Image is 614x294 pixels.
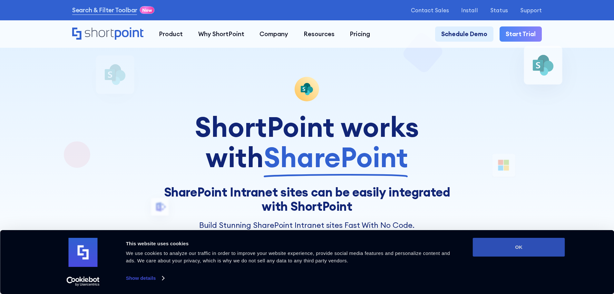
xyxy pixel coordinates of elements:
div: ShortPoint works with [163,112,451,173]
div: Pricing [350,29,370,39]
a: Show details [126,273,164,283]
h2: Build Stunning SharePoint Intranet sites Fast With No Code. [163,219,451,231]
a: Start Trial [500,26,542,42]
a: Status [490,7,508,13]
div: Resources [304,29,335,39]
span: We use cookies to analyze our traffic in order to improve your website experience, provide social... [126,250,450,263]
a: Install [461,7,478,13]
a: Resources [296,26,342,42]
h1: SharePoint Intranet sites can be easily integrated with ShortPoint [163,185,451,213]
span: SharePoint [264,142,408,172]
div: Company [259,29,288,39]
button: OK [473,238,565,257]
a: Product [151,26,190,42]
iframe: Chat Widget [498,219,614,294]
a: Usercentrics Cookiebot - opens in a new window [55,277,111,286]
div: Product [159,29,183,39]
a: Home [72,27,143,41]
a: Company [252,26,296,42]
a: Pricing [342,26,378,42]
a: Why ShortPoint [190,26,252,42]
a: Schedule Demo [435,26,493,42]
a: Contact Sales [411,7,449,13]
a: Support [520,7,542,13]
a: Search & Filter Toolbar [72,5,137,15]
img: logo [69,238,98,267]
div: This website uses cookies [126,240,458,248]
div: Why ShortPoint [198,29,244,39]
